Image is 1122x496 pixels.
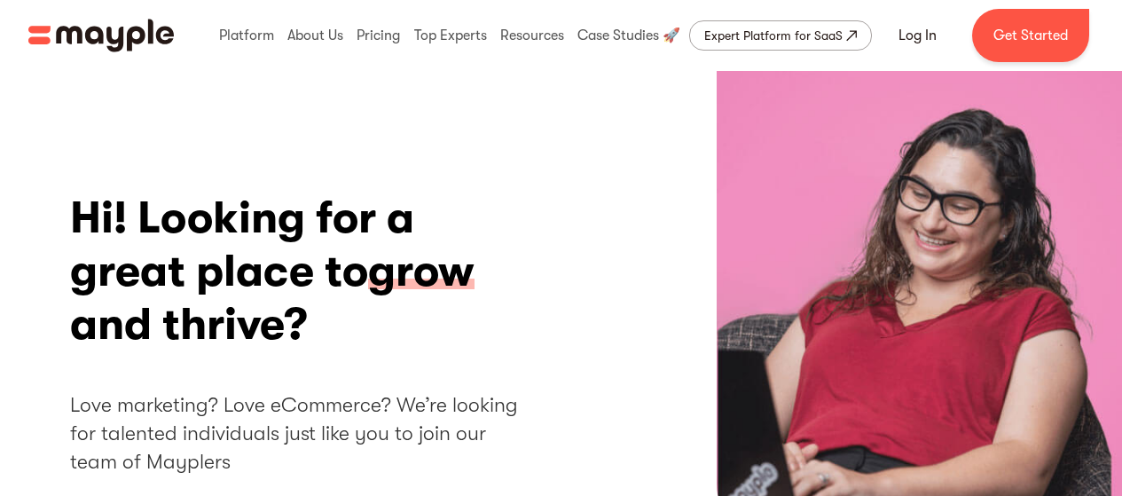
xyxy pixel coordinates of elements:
a: Log In [877,14,958,57]
div: Resources [496,7,569,64]
div: Pricing [352,7,404,64]
div: About Us [283,7,348,64]
a: home [28,19,174,52]
img: Mayple logo [28,19,174,52]
div: Platform [215,7,279,64]
a: Get Started [972,9,1089,62]
div: Top Experts [410,7,491,64]
a: Expert Platform for SaaS [689,20,872,51]
h1: Hi! Looking for a great place to and thrive? [70,192,530,351]
span: grow [368,245,475,300]
h2: Love marketing? Love eCommerce? We’re looking for talented individuals just like you to join our ... [70,391,530,477]
div: Expert Platform for SaaS [704,25,843,46]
